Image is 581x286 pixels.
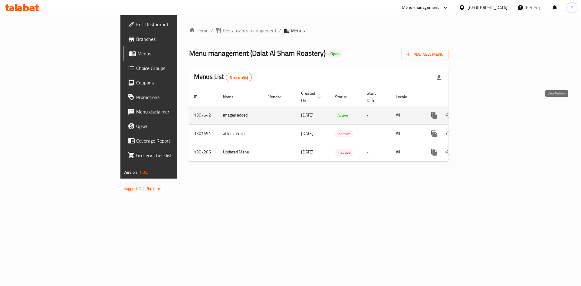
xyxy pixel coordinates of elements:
a: Menus [123,46,218,61]
td: - [362,143,391,161]
td: images added [218,106,264,124]
td: All [391,106,422,124]
td: after correct [218,124,264,143]
span: ID [194,93,205,100]
span: Start Date [367,90,384,104]
span: Choice Groups [136,64,213,72]
span: Inactive [335,149,353,156]
button: Change Status [441,145,456,159]
table: enhanced table [189,88,490,162]
th: Actions [422,88,490,106]
span: 3 record(s) [226,75,252,81]
li: / [279,27,281,34]
button: more [427,108,441,123]
span: 1.0.0 [139,168,149,176]
span: Add New Menu [406,51,444,58]
span: Created On [301,90,323,104]
span: Open [328,51,342,56]
a: Coupons [123,75,218,90]
span: Upsell [136,123,213,130]
span: Promotions [136,94,213,101]
span: Menu disclaimer [136,108,213,115]
span: Get support on: [123,179,151,186]
a: Branches [123,32,218,46]
div: Export file [432,70,446,85]
span: Menu management ( Dalat Al Sham Roastery ) [189,46,326,60]
span: Edit Restaurant [136,21,213,28]
td: - [362,106,391,124]
td: Updated Menu [218,143,264,161]
div: [GEOGRAPHIC_DATA] [468,4,507,11]
div: Menu-management [402,4,439,11]
td: - [362,124,391,143]
div: Inactive [335,130,353,137]
span: [DATE] [301,130,313,137]
div: Total records count [226,73,252,82]
button: more [427,127,441,141]
span: [DATE] [301,111,313,119]
span: Locale [396,93,415,100]
a: Menu disclaimer [123,104,218,119]
nav: breadcrumb [189,27,448,34]
td: All [391,124,422,143]
span: Grocery Checklist [136,152,213,159]
span: Vendor [268,93,289,100]
a: Choice Groups [123,61,218,75]
span: Branches [136,35,213,43]
div: Open [328,50,342,58]
a: Support.OpsPlatform [123,185,162,192]
h2: Menus List [194,72,252,82]
span: Name [223,93,241,100]
td: All [391,143,422,161]
a: Coverage Report [123,133,218,148]
span: Status [335,93,355,100]
span: Coupons [136,79,213,86]
span: Coverage Report [136,137,213,144]
button: Change Status [441,127,456,141]
span: Menus [137,50,213,57]
button: Add New Menu [402,49,448,60]
a: Grocery Checklist [123,148,218,163]
a: Upsell [123,119,218,133]
button: more [427,145,441,159]
span: Version: [123,168,138,176]
a: Restaurants management [215,27,277,34]
a: Edit Restaurant [123,17,218,32]
span: Active [335,112,350,119]
span: Inactive [335,130,353,137]
span: Menus [291,27,305,34]
span: Y [571,4,573,11]
span: Restaurants management [223,27,277,34]
a: Promotions [123,90,218,104]
span: [DATE] [301,148,313,156]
